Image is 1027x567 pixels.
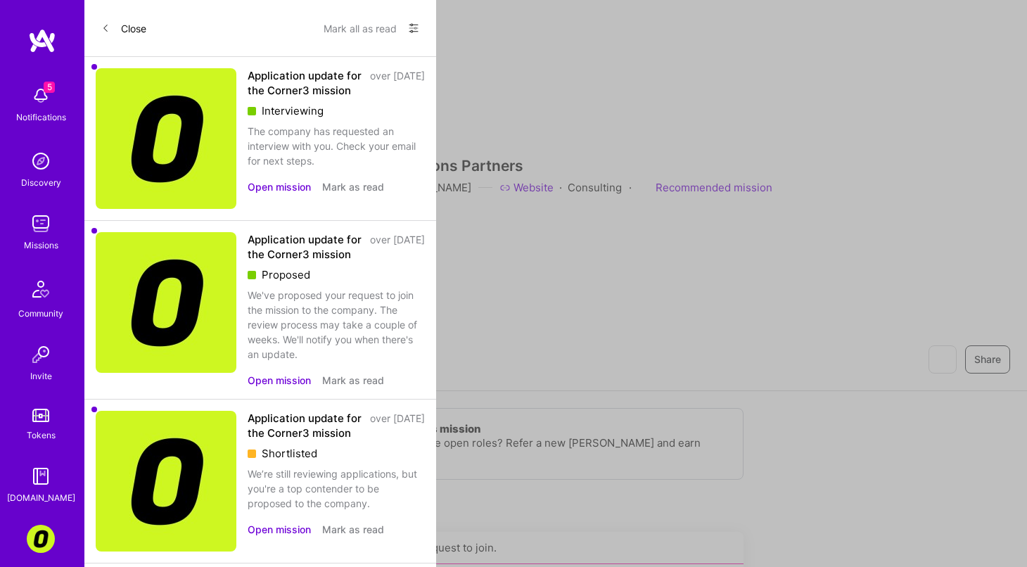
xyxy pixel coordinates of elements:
div: Discovery [21,175,61,190]
div: over [DATE] [370,232,425,262]
button: Open mission [248,179,311,194]
button: Open mission [248,522,311,537]
img: discovery [27,147,55,175]
button: Open mission [248,373,311,388]
img: Company Logo [96,68,236,209]
span: 5 [44,82,55,93]
img: Company Logo [96,232,236,373]
div: Application update for the Corner3 mission [248,411,362,440]
div: Interviewing [248,103,425,118]
img: teamwork [27,210,55,238]
div: Application update for the Corner3 mission [248,68,362,98]
img: logo [28,28,56,53]
div: Proposed [248,267,425,282]
img: Corner3: Building an AI User Researcher [27,525,55,553]
div: We’re still reviewing applications, but you're a top contender to be proposed to the company. [248,466,425,511]
div: Shortlisted [248,446,425,461]
img: tokens [32,409,49,422]
div: over [DATE] [370,411,425,440]
div: Notifications [16,110,66,125]
img: Community [24,272,58,306]
div: Community [18,306,63,321]
div: Tokens [27,428,56,442]
button: Mark as read [322,179,384,194]
button: Close [101,17,146,39]
div: Missions [24,238,58,253]
a: Corner3: Building an AI User Researcher [23,525,58,553]
button: Mark as read [322,373,384,388]
img: guide book [27,462,55,490]
div: Invite [30,369,52,383]
div: Application update for the Corner3 mission [248,232,362,262]
img: Company Logo [96,411,236,552]
div: We've proposed your request to join the mission to the company. The review process may take a cou... [248,288,425,362]
img: Invite [27,340,55,369]
div: over [DATE] [370,68,425,98]
div: The company has requested an interview with you. Check your email for next steps. [248,124,425,168]
button: Mark all as read [324,17,397,39]
div: [DOMAIN_NAME] [7,490,75,505]
img: bell [27,82,55,110]
button: Mark as read [322,522,384,537]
